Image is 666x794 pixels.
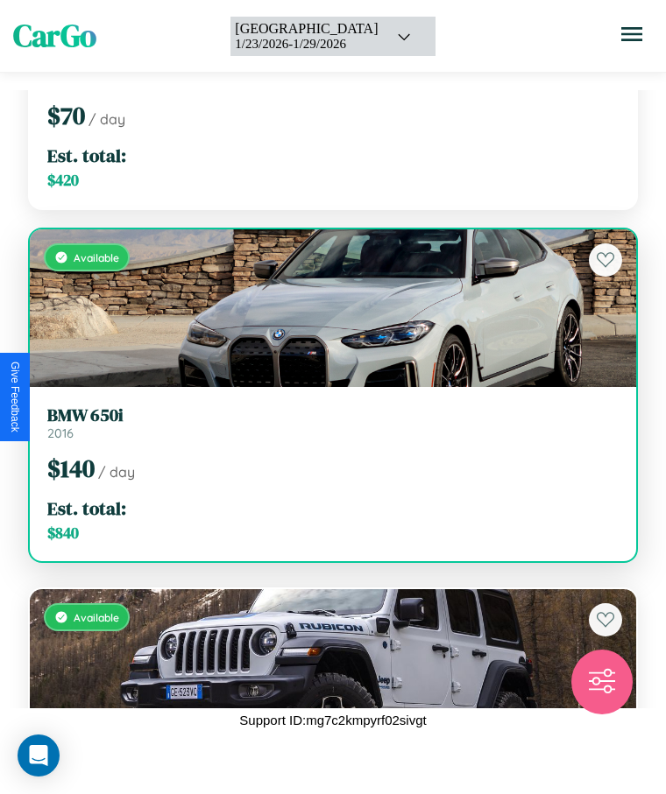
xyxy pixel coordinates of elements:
h3: BMW 650i [47,404,619,425]
span: Est. total: [47,495,126,521]
span: Est. total: [47,143,126,168]
span: 2016 [47,425,74,441]
div: [GEOGRAPHIC_DATA] [235,21,378,37]
span: / day [89,110,125,128]
span: $ 70 [47,99,85,132]
a: BMW 650i2016 [47,404,619,441]
span: / day [98,463,135,481]
span: Available [74,611,119,624]
div: Give Feedback [9,362,21,432]
div: Open Intercom Messenger [18,734,60,776]
p: Support ID: mg7c2kmpyrf02sivgt [239,708,426,732]
span: $ 840 [47,523,79,544]
div: 1 / 23 / 2026 - 1 / 29 / 2026 [235,37,378,52]
span: $ 140 [47,452,95,485]
span: Available [74,251,119,264]
span: CarGo [13,15,96,57]
span: $ 420 [47,170,79,191]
